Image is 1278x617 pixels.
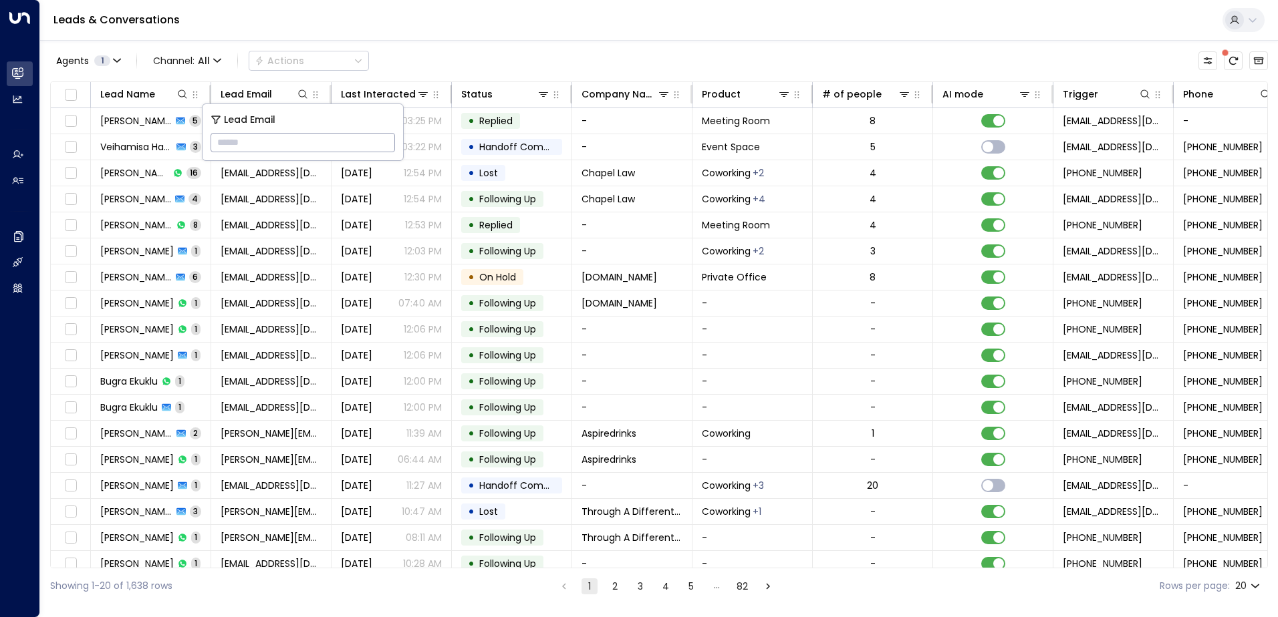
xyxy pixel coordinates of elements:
div: • [468,266,475,288]
span: Toggle select row [62,139,79,156]
div: AI mode [942,86,983,102]
span: marketing@chapellaw.co.uk [221,166,322,180]
span: Toggle select row [62,165,79,182]
span: Yesterday [341,349,372,362]
span: 5 [189,115,201,126]
span: +447581324640 [1183,323,1263,336]
span: Following Up [479,531,536,544]
div: • [468,500,475,523]
span: Following Up [479,349,536,362]
div: 20 [867,479,878,492]
span: Toggle select row [62,425,79,442]
span: Through A Different Lens [582,505,682,518]
p: 12:54 PM [404,166,442,180]
span: neil@aspiredrinks.com [221,453,322,466]
td: - [572,108,692,134]
span: Coworking [702,166,751,180]
span: Toggle select row [62,556,79,572]
span: 1 [191,323,201,335]
nav: pagination navigation [555,578,777,594]
span: maincharacterclubscotland.com [582,296,657,310]
div: 8 [870,114,876,128]
button: Go to page 3 [632,578,648,594]
span: sales@newflex.com [1063,244,1164,258]
span: Coworking [702,479,751,492]
div: 4 [870,218,876,232]
span: Lost [479,505,498,518]
div: Button group with a nested menu [249,51,369,71]
div: • [468,162,475,184]
span: Toggle select row [62,477,79,494]
div: Phone [1183,86,1272,102]
span: sales@newflex.com [1063,192,1164,206]
div: - [870,296,876,310]
a: Leads & Conversations [53,12,180,27]
span: Yesterday [341,479,372,492]
td: - [572,212,692,238]
span: Following Up [479,296,536,310]
span: ekuklu@icloud.com [221,375,322,388]
span: Toggle select row [62,269,79,286]
span: +447710910705 [1183,557,1263,570]
span: Toggle select row [62,399,79,416]
div: - [870,375,876,388]
div: 1 [872,427,874,440]
span: sales@newflex.com [1063,505,1164,518]
span: Following Up [479,453,536,466]
span: Jocelyn Chandler-Hawkins [100,531,174,544]
span: +447876112619 [1063,531,1142,544]
span: Anna Trebble [100,479,174,492]
span: Toggle select row [62,347,79,364]
span: +447775167107 [1183,401,1263,414]
span: team@scotlandmagic.uk [221,270,322,284]
span: 1 [191,479,201,491]
span: Roni Chen [100,192,171,206]
span: Yesterday [341,375,372,388]
span: Jocelyn@throughadifferentlens.co.uk [221,531,322,544]
div: • [468,292,475,315]
span: 1 [94,55,110,66]
td: - [692,525,813,550]
div: • [468,448,475,471]
div: Product [702,86,741,102]
span: +447753130755 [1063,453,1142,466]
span: Chapel Law [582,166,635,180]
span: 1 [191,532,201,543]
span: Meeting Room [702,218,770,232]
div: Showing 1-20 of 1,638 rows [50,579,172,593]
td: - [692,317,813,342]
span: +447404208284 [1183,270,1263,284]
span: Toggle select row [62,191,79,208]
span: 1 [175,401,184,413]
span: Yesterday [341,401,372,414]
span: peterspurchases@gmail.com [221,557,322,570]
td: - [692,369,813,394]
span: Toggle select row [62,295,79,312]
div: - [870,557,876,570]
span: 1 [191,349,201,361]
td: - [572,473,692,498]
div: 20 [1235,576,1263,596]
button: Archived Leads [1249,51,1268,70]
span: Aspiredrinks [582,427,636,440]
div: Phone [1183,86,1213,102]
p: 03:22 PM [402,140,442,154]
span: Roni Chen [100,166,169,180]
button: Go to page 4 [658,578,674,594]
div: 4 [870,192,876,206]
span: There are new threads available. Refresh the grid to view the latest updates. [1224,51,1243,70]
span: +447775167107 [1183,375,1263,388]
span: Nishchal Patel [100,218,172,232]
span: +447930853047 [1183,218,1263,232]
div: Product [702,86,791,102]
span: sales@newflex.com [1063,270,1164,284]
p: 11:27 AM [406,479,442,492]
p: 12:00 PM [404,401,442,414]
div: • [468,136,475,158]
p: 12:54 PM [404,192,442,206]
span: Handoff Completed [479,140,573,154]
p: 12:53 PM [405,218,442,232]
span: +447930853047 [1183,244,1263,258]
span: 6 [189,271,201,282]
div: Dedicated Desk,Private Day Office,Private Office [753,479,764,492]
